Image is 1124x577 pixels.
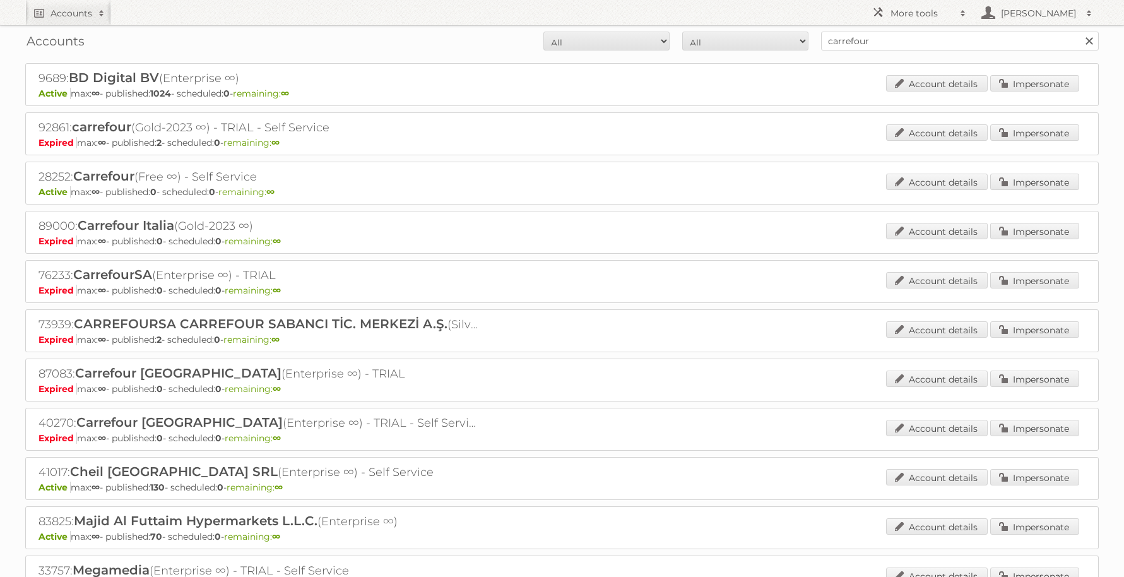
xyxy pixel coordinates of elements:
[990,518,1079,535] a: Impersonate
[215,432,222,444] strong: 0
[886,371,988,387] a: Account details
[990,272,1079,288] a: Impersonate
[990,420,1079,436] a: Impersonate
[273,285,281,296] strong: ∞
[38,432,1086,444] p: max: - published: - scheduled: -
[76,415,283,430] span: Carrefour [GEOGRAPHIC_DATA]
[990,174,1079,190] a: Impersonate
[38,70,480,86] h2: 9689: (Enterprise ∞)
[38,285,77,296] span: Expired
[886,469,988,485] a: Account details
[38,531,71,542] span: Active
[38,415,480,431] h2: 40270: (Enterprise ∞) - TRIAL - Self Service
[78,218,174,233] span: Carrefour Italia
[218,186,275,198] span: remaining:
[273,235,281,247] strong: ∞
[38,186,1086,198] p: max: - published: - scheduled: -
[38,235,1086,247] p: max: - published: - scheduled: -
[98,235,106,247] strong: ∞
[50,7,92,20] h2: Accounts
[38,169,480,185] h2: 28252: (Free ∞) - Self Service
[38,285,1086,296] p: max: - published: - scheduled: -
[38,531,1086,542] p: max: - published: - scheduled: -
[74,316,447,331] span: CARREFOURSA CARREFOUR SABANCI TİC. MERKEZİ A.Ş.
[990,75,1079,92] a: Impersonate
[217,482,223,493] strong: 0
[214,137,220,148] strong: 0
[38,218,480,234] h2: 89000: (Gold-2023 ∞)
[92,531,100,542] strong: ∞
[150,88,171,99] strong: 1024
[92,186,100,198] strong: ∞
[886,75,988,92] a: Account details
[38,137,1086,148] p: max: - published: - scheduled: -
[225,235,281,247] span: remaining:
[225,285,281,296] span: remaining:
[38,334,77,345] span: Expired
[214,334,220,345] strong: 0
[281,88,289,99] strong: ∞
[69,70,159,85] span: BD Digital BV
[73,267,152,282] span: CarrefourSA
[890,7,954,20] h2: More tools
[271,137,280,148] strong: ∞
[886,420,988,436] a: Account details
[886,223,988,239] a: Account details
[38,316,480,333] h2: 73939: (Silver-2023 ∞) - TRIAL
[150,186,157,198] strong: 0
[38,482,1086,493] p: max: - published: - scheduled: -
[273,383,281,395] strong: ∞
[157,235,163,247] strong: 0
[157,285,163,296] strong: 0
[98,432,106,444] strong: ∞
[157,137,162,148] strong: 2
[38,267,480,283] h2: 76233: (Enterprise ∞) - TRIAL
[886,518,988,535] a: Account details
[98,137,106,148] strong: ∞
[150,482,165,493] strong: 130
[98,285,106,296] strong: ∞
[150,531,162,542] strong: 70
[74,513,317,528] span: Majid Al Futtaim Hypermarkets L.L.C.
[38,383,77,395] span: Expired
[224,531,280,542] span: remaining:
[275,482,283,493] strong: ∞
[38,119,480,136] h2: 92861: (Gold-2023 ∞) - TRIAL - Self Service
[38,383,1086,395] p: max: - published: - scheduled: -
[990,124,1079,141] a: Impersonate
[38,186,71,198] span: Active
[990,469,1079,485] a: Impersonate
[38,88,1086,99] p: max: - published: - scheduled: -
[271,334,280,345] strong: ∞
[38,432,77,444] span: Expired
[990,321,1079,338] a: Impersonate
[38,334,1086,345] p: max: - published: - scheduled: -
[886,321,988,338] a: Account details
[75,366,281,381] span: Carrefour [GEOGRAPHIC_DATA]
[886,174,988,190] a: Account details
[157,334,162,345] strong: 2
[98,383,106,395] strong: ∞
[223,334,280,345] span: remaining:
[92,88,100,99] strong: ∞
[98,334,106,345] strong: ∞
[72,119,131,134] span: carrefour
[215,235,222,247] strong: 0
[70,464,278,479] span: Cheil [GEOGRAPHIC_DATA] SRL
[225,383,281,395] span: remaining:
[998,7,1080,20] h2: [PERSON_NAME]
[38,464,480,480] h2: 41017: (Enterprise ∞) - Self Service
[38,513,480,530] h2: 83825: (Enterprise ∞)
[209,186,215,198] strong: 0
[215,383,222,395] strong: 0
[990,371,1079,387] a: Impersonate
[73,169,134,184] span: Carrefour
[266,186,275,198] strong: ∞
[886,272,988,288] a: Account details
[225,432,281,444] span: remaining:
[990,223,1079,239] a: Impersonate
[223,88,230,99] strong: 0
[227,482,283,493] span: remaining:
[273,432,281,444] strong: ∞
[38,235,77,247] span: Expired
